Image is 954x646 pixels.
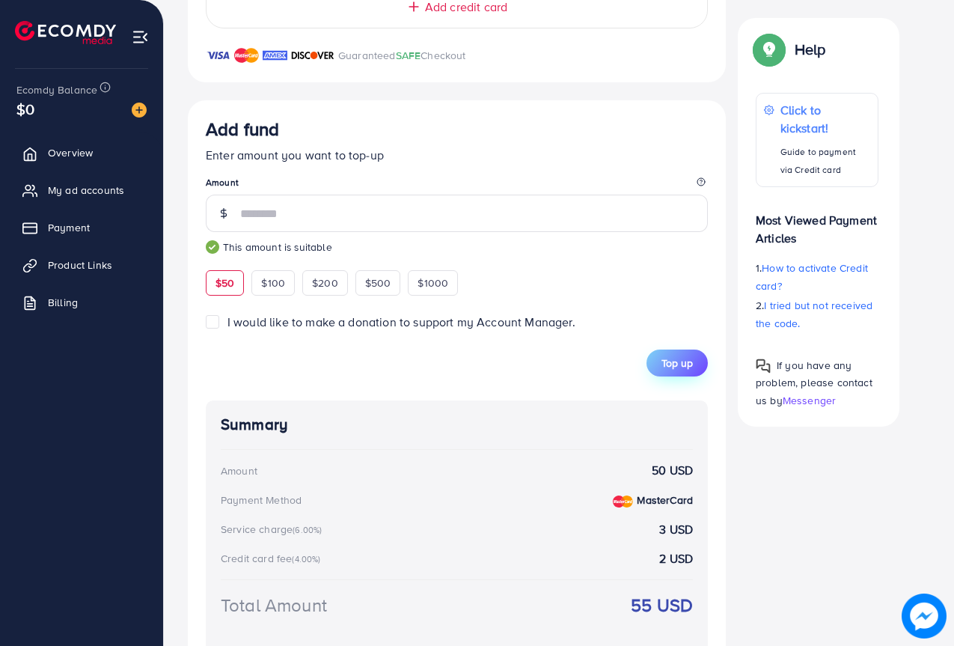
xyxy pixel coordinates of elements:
span: Messenger [783,392,836,407]
span: $50 [215,275,234,290]
img: brand [206,46,230,64]
span: I tried but not received the code. [756,298,872,331]
strong: 55 USD [631,592,693,618]
strong: 50 USD [652,462,693,479]
legend: Amount [206,176,708,195]
div: Service charge [221,522,326,537]
strong: 3 USD [659,521,693,538]
span: $100 [261,275,285,290]
small: This amount is suitable [206,240,708,255]
img: image [902,594,946,638]
span: Product Links [48,258,112,272]
img: Popup guide [756,359,771,374]
a: My ad accounts [11,175,152,205]
p: Enter amount you want to top-up [206,146,708,164]
strong: MasterCard [637,493,693,508]
span: I would like to make a donation to support my Account Manager. [227,314,575,330]
div: Total Amount [221,592,327,618]
span: How to activate Credit card? [756,260,868,293]
img: brand [234,46,259,64]
p: Guide to payment via Credit card [780,143,870,179]
a: Payment [11,213,152,243]
p: 1. [756,259,878,295]
p: 2. [756,296,878,332]
img: image [132,103,147,118]
img: brand [263,46,287,64]
img: guide [206,240,219,254]
small: (4.00%) [292,553,320,565]
span: $500 [365,275,391,290]
span: If you have any problem, please contact us by [756,358,872,407]
img: Popup guide [756,36,783,63]
a: Product Links [11,250,152,280]
span: SAFE [396,48,421,63]
strong: 2 USD [659,550,693,567]
a: Billing [11,287,152,317]
img: logo [15,21,116,44]
span: Payment [48,220,90,235]
div: Payment Method [221,493,302,508]
img: brand [291,46,334,64]
div: Amount [221,463,257,478]
a: Overview [11,138,152,168]
img: credit [613,496,633,508]
span: $200 [312,275,338,290]
span: Billing [48,295,78,310]
div: Credit card fee [221,551,325,566]
p: Click to kickstart! [780,101,870,137]
h3: Add fund [206,118,279,140]
span: Ecomdy Balance [16,82,97,97]
span: Overview [48,145,93,160]
small: (6.00%) [293,524,322,536]
p: Guaranteed Checkout [338,46,466,64]
span: Top up [661,356,693,371]
p: Help [795,40,826,58]
p: Most Viewed Payment Articles [756,199,878,247]
h4: Summary [221,415,693,434]
span: My ad accounts [48,183,124,198]
span: $1000 [418,275,448,290]
img: menu [132,28,149,46]
button: Top up [646,350,708,377]
span: $0 [16,98,34,120]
